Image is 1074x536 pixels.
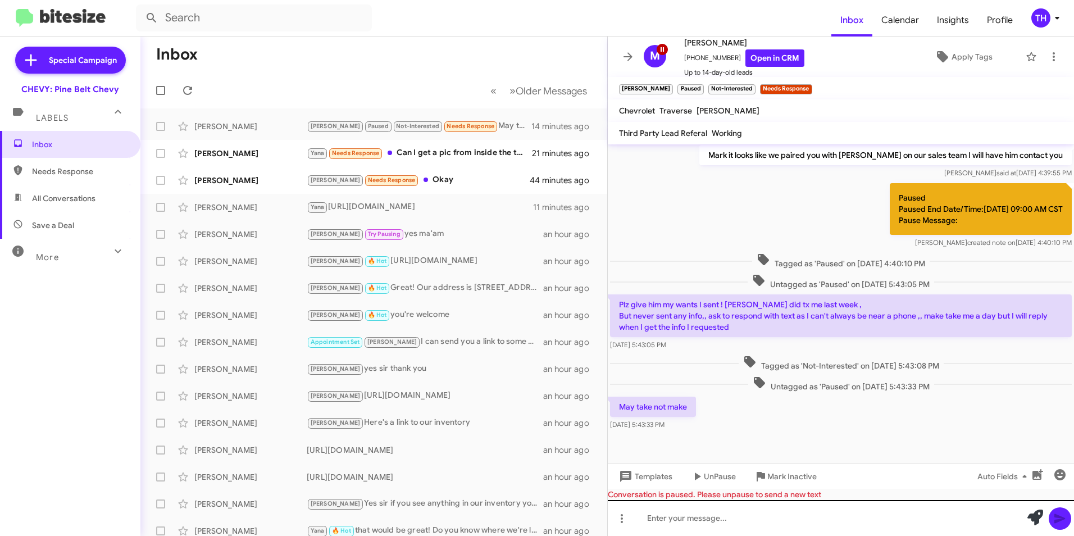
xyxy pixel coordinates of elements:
[543,256,598,267] div: an hour ago
[194,148,307,159] div: [PERSON_NAME]
[307,362,543,375] div: yes sir thank you
[684,49,804,67] span: [PHONE_NUMBER]
[194,498,307,510] div: [PERSON_NAME]
[368,311,387,319] span: 🔥 Hot
[543,498,598,510] div: an hour ago
[136,4,372,31] input: Search
[684,36,804,49] span: [PERSON_NAME]
[617,466,672,487] span: Templates
[610,420,665,429] span: [DATE] 5:43:33 PM
[32,139,128,150] span: Inbox
[307,335,543,348] div: I can send you a link to some other ones we have
[699,145,1072,165] p: Mark it looks like we paired you with [PERSON_NAME] on our sales team I will have him contact you
[752,253,930,269] span: Tagged as 'Paused' on [DATE] 4:40:10 PM
[32,193,95,204] span: All Conversations
[1022,8,1062,28] button: TH
[36,252,59,262] span: More
[503,79,594,102] button: Next
[704,466,736,487] span: UnPause
[194,364,307,375] div: [PERSON_NAME]
[684,67,804,78] span: Up to 14-day-old leads
[311,311,361,319] span: [PERSON_NAME]
[697,106,759,116] span: [PERSON_NAME]
[978,4,1022,37] span: Profile
[944,169,1072,177] span: [PERSON_NAME] [DATE] 4:39:55 PM
[194,202,307,213] div: [PERSON_NAME]
[307,471,543,483] div: [URL][DOMAIN_NAME]
[1031,8,1050,28] div: TH
[311,230,361,238] span: [PERSON_NAME]
[311,149,325,157] span: Yana
[194,121,307,132] div: [PERSON_NAME]
[543,417,598,429] div: an hour ago
[967,238,1016,247] span: created note on
[307,174,531,187] div: Okay
[748,274,934,290] span: Untagged as 'Paused' on [DATE] 5:43:05 PM
[311,392,361,399] span: [PERSON_NAME]
[968,466,1040,487] button: Auto Fields
[831,4,872,37] a: Inbox
[368,257,387,265] span: 🔥 Hot
[543,337,598,348] div: an hour ago
[307,147,532,160] div: Can I get a pic from inside the truck bed as well?
[531,175,598,186] div: 44 minutes ago
[368,122,389,130] span: Paused
[307,228,543,240] div: yes ma'am
[311,527,325,534] span: Yana
[15,47,126,74] a: Special Campaign
[872,4,928,37] span: Calendar
[311,122,361,130] span: [PERSON_NAME]
[332,149,380,157] span: Needs Response
[194,175,307,186] div: [PERSON_NAME]
[659,106,692,116] span: Traverse
[996,169,1016,177] span: said at
[906,47,1020,67] button: Apply Tags
[915,238,1072,247] span: [PERSON_NAME] [DATE] 4:40:10 PM
[311,176,361,184] span: [PERSON_NAME]
[767,466,817,487] span: Mark Inactive
[194,417,307,429] div: [PERSON_NAME]
[311,257,361,265] span: [PERSON_NAME]
[608,466,681,487] button: Templates
[712,128,742,138] span: Working
[307,120,531,133] div: May take not make
[194,471,307,483] div: [PERSON_NAME]
[745,466,826,487] button: Mark Inactive
[307,308,543,321] div: you're welcome
[543,444,598,456] div: an hour ago
[619,128,707,138] span: Third Party Lead Referal
[619,84,673,94] small: [PERSON_NAME]
[307,281,543,294] div: Great! Our address is [STREET_ADDRESS]
[311,500,361,507] span: [PERSON_NAME]
[307,416,543,429] div: Here's a link to our inventory
[650,47,660,65] span: M
[194,283,307,294] div: [PERSON_NAME]
[977,466,1031,487] span: Auto Fields
[194,256,307,267] div: [PERSON_NAME]
[748,376,934,392] span: Untagged as 'Paused' on [DATE] 5:43:33 PM
[194,310,307,321] div: [PERSON_NAME]
[311,284,361,292] span: [PERSON_NAME]
[311,365,361,373] span: [PERSON_NAME]
[311,203,325,211] span: Yana
[307,201,533,214] div: [URL][DOMAIN_NAME]
[610,397,696,417] p: May take not make
[509,84,516,98] span: »
[311,338,360,346] span: Appointment Set
[368,284,387,292] span: 🔥 Hot
[307,255,543,267] div: [URL][DOMAIN_NAME]
[32,220,74,231] span: Save a Deal
[619,106,655,116] span: Chevrolet
[952,47,993,67] span: Apply Tags
[533,202,598,213] div: 11 minutes ago
[32,166,128,177] span: Needs Response
[307,444,543,456] div: [URL][DOMAIN_NAME]
[928,4,978,37] a: Insights
[531,121,598,132] div: 14 minutes ago
[543,364,598,375] div: an hour ago
[745,49,804,67] a: Open in CRM
[543,471,598,483] div: an hour ago
[21,84,119,95] div: CHEVY: Pine Belt Chevy
[194,444,307,456] div: [PERSON_NAME]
